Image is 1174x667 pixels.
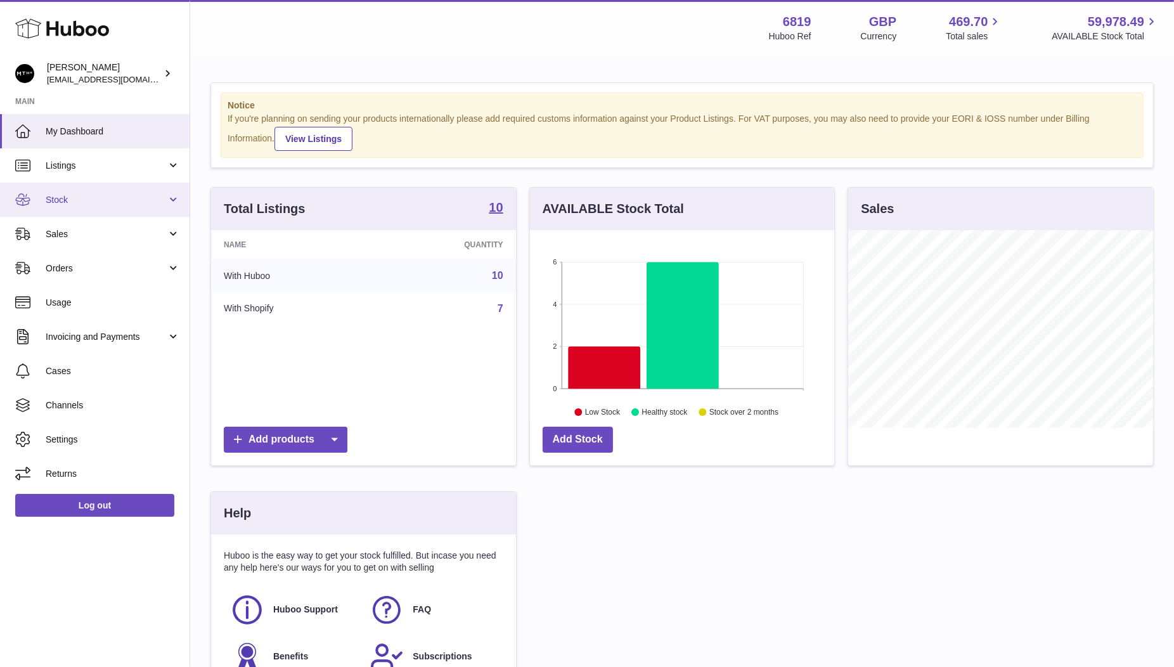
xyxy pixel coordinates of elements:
strong: 10 [489,201,503,214]
text: Stock over 2 months [709,408,778,417]
span: Subscriptions [413,651,472,663]
strong: Notice [228,100,1137,112]
h3: AVAILABLE Stock Total [543,200,684,217]
th: Quantity [375,230,515,259]
strong: GBP [869,13,896,30]
a: 7 [498,303,503,314]
span: Invoicing and Payments [46,331,167,343]
td: With Huboo [211,259,375,292]
th: Name [211,230,375,259]
span: Stock [46,194,167,206]
span: Benefits [273,651,308,663]
span: 469.70 [949,13,988,30]
div: Currency [861,30,897,42]
span: Listings [46,160,167,172]
span: Returns [46,468,180,480]
a: 59,978.49 AVAILABLE Stock Total [1052,13,1159,42]
span: Channels [46,399,180,411]
div: [PERSON_NAME] [47,62,161,86]
h3: Total Listings [224,200,306,217]
a: 10 [492,270,503,281]
text: Low Stock [585,408,621,417]
span: My Dashboard [46,126,180,138]
span: Settings [46,434,180,446]
text: 2 [553,342,557,350]
span: Cases [46,365,180,377]
text: 0 [553,385,557,392]
span: [EMAIL_ADDRESS][DOMAIN_NAME] [47,74,186,84]
img: amar@mthk.com [15,64,34,83]
div: Huboo Ref [769,30,811,42]
h3: Help [224,505,251,522]
a: View Listings [274,127,352,151]
text: 4 [553,301,557,308]
a: 10 [489,201,503,216]
a: 469.70 Total sales [946,13,1002,42]
a: Add Stock [543,427,613,453]
span: Sales [46,228,167,240]
div: If you're planning on sending your products internationally please add required customs informati... [228,113,1137,151]
span: Orders [46,262,167,275]
td: With Shopify [211,292,375,325]
a: Huboo Support [230,593,357,627]
a: Log out [15,494,174,517]
p: Huboo is the easy way to get your stock fulfilled. But incase you need any help here's our ways f... [224,550,503,574]
span: Total sales [946,30,1002,42]
a: Add products [224,427,347,453]
a: FAQ [370,593,496,627]
strong: 6819 [783,13,811,30]
h3: Sales [861,200,894,217]
text: Healthy stock [642,408,688,417]
span: AVAILABLE Stock Total [1052,30,1159,42]
span: FAQ [413,604,431,616]
text: 6 [553,258,557,266]
span: 59,978.49 [1088,13,1144,30]
span: Usage [46,297,180,309]
span: Huboo Support [273,604,338,616]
